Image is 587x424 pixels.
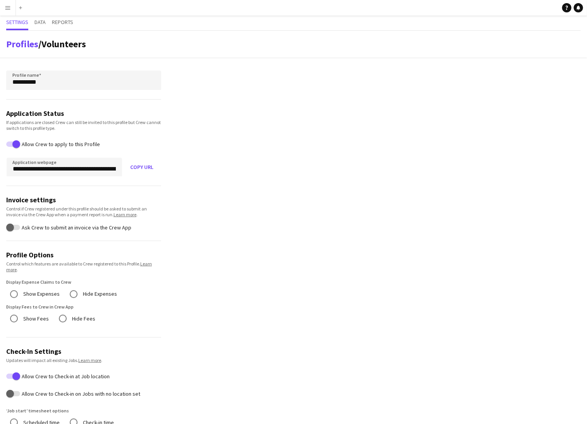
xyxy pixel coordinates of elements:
h3: Profile Options [6,250,161,259]
h3: Invoice settings [6,195,161,204]
label: Hide Expenses [81,288,117,300]
div: Control if Crew registered under this profile should be asked to submit an invoice via the Crew A... [6,206,161,217]
a: Learn more [78,357,101,363]
span: Settings [6,19,28,25]
div: Updates will impact all existing Jobs. . [6,357,161,363]
label: ‘Job start’ timesheet options [6,407,161,414]
label: Show Expenses [22,288,60,300]
div: Control which features are available to Crew registered to this Profile. . [6,261,161,272]
label: Allow Crew to apply to this Profile [20,141,100,147]
label: Show Fees [22,313,49,325]
label: Ask Crew to submit an invoice via the Crew App [20,224,131,230]
label: Allow Crew to Check-in at Job location [20,373,110,379]
h3: Application Status [6,109,161,118]
div: If applications are closed Crew can still be invited to this profile but Crew cannot switch to th... [6,119,161,131]
a: Learn more [114,212,136,217]
label: Allow Crew to Check-in on Jobs with no location set [20,391,140,397]
a: Profiles [6,38,38,50]
span: Volunteers [41,38,86,50]
label: Display Fees to Crew in Crew App [6,303,161,310]
label: Hide Fees [71,313,95,325]
button: Copy URL [122,158,161,176]
span: Reports [52,19,73,25]
label: Display Expense Claims to Crew [6,279,161,286]
h1: / [6,38,86,50]
h3: Check-In Settings [6,347,161,356]
a: Learn more [6,261,152,272]
span: Data [34,19,46,25]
